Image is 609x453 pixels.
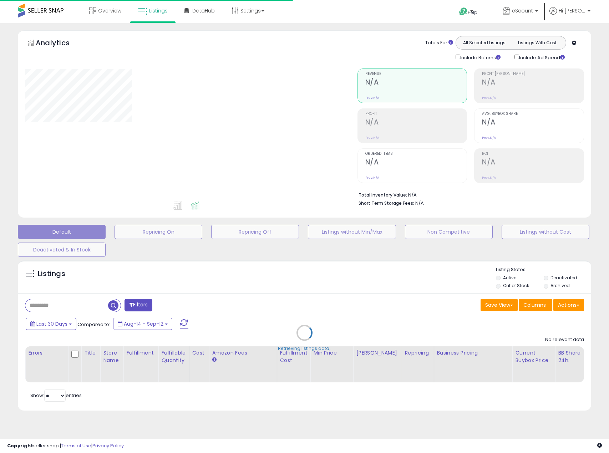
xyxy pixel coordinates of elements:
button: Repricing Off [211,225,299,239]
span: Profit [365,112,467,116]
span: ROI [482,152,584,156]
small: Prev: N/A [482,136,496,140]
button: Listings With Cost [511,38,564,47]
span: N/A [415,200,424,207]
span: Profit [PERSON_NAME] [482,72,584,76]
li: N/A [359,190,579,199]
h2: N/A [365,78,467,88]
span: Hi [PERSON_NAME] [559,7,585,14]
span: Listings [149,7,168,14]
div: Retrieving listings data.. [278,345,331,352]
div: Include Returns [450,53,509,61]
h2: N/A [482,158,584,168]
a: Hi [PERSON_NAME] [549,7,590,23]
div: Totals For [425,40,453,46]
b: Short Term Storage Fees: [359,200,414,206]
h2: N/A [482,78,584,88]
a: Help [453,2,491,23]
span: Revenue [365,72,467,76]
h5: Analytics [36,38,83,50]
h2: N/A [365,158,467,168]
button: Deactivated & In Stock [18,243,106,257]
div: Include Ad Spend [509,53,576,61]
button: Non Competitive [405,225,493,239]
b: Total Inventory Value: [359,192,407,198]
h2: N/A [482,118,584,128]
button: All Selected Listings [458,38,511,47]
button: Listings without Min/Max [308,225,396,239]
i: Get Help [459,7,468,16]
small: Prev: N/A [482,175,496,180]
small: Prev: N/A [365,136,379,140]
small: Prev: N/A [365,96,379,100]
button: Listings without Cost [502,225,589,239]
span: Overview [98,7,121,14]
button: Repricing On [115,225,202,239]
small: Prev: N/A [365,175,379,180]
span: DataHub [192,7,215,14]
small: Prev: N/A [482,96,496,100]
span: Avg. Buybox Share [482,112,584,116]
span: Help [468,9,477,15]
button: Default [18,225,106,239]
span: Ordered Items [365,152,467,156]
h2: N/A [365,118,467,128]
span: eScount [512,7,533,14]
